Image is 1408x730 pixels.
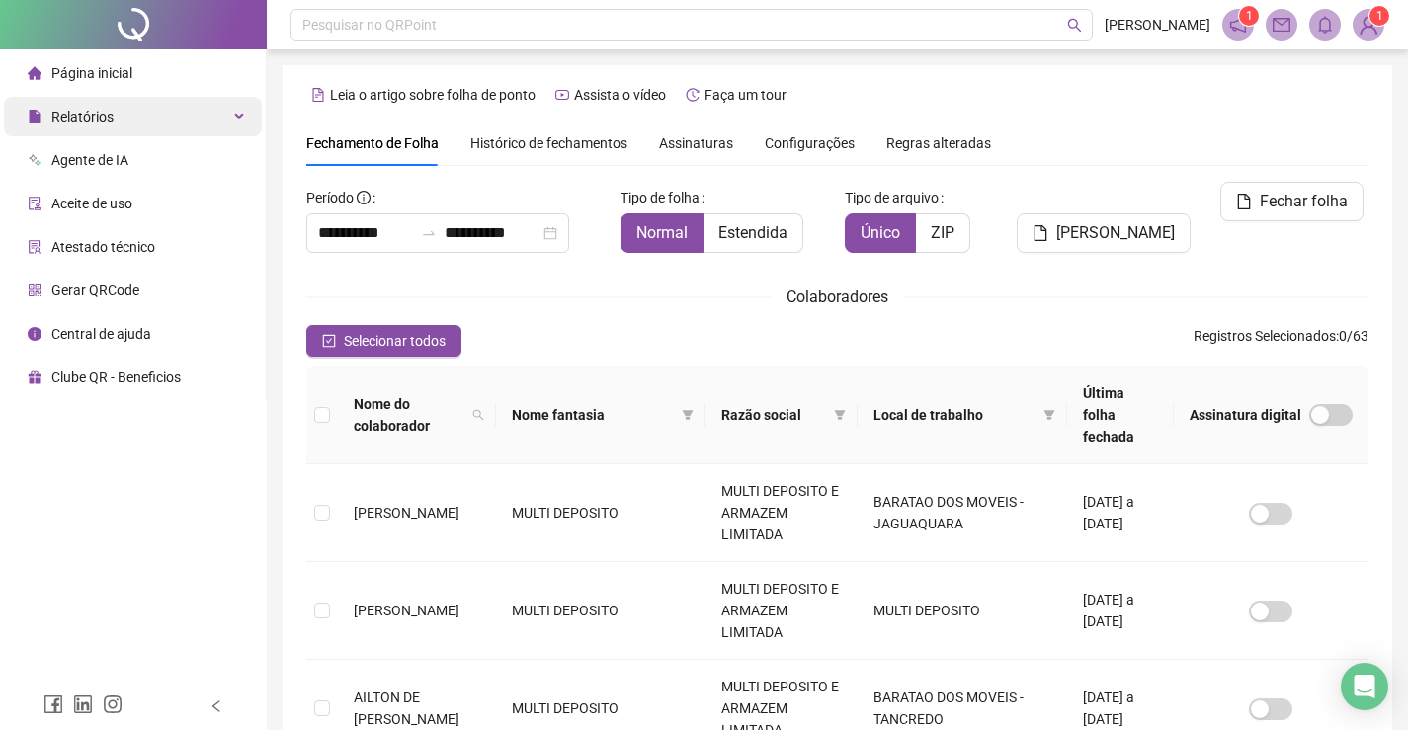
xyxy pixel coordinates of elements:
[1236,194,1252,209] span: file
[705,562,858,660] td: MULTI DEPOSITO E ARMAZEM LIMITADA
[1043,409,1055,421] span: filter
[1033,225,1048,241] span: file
[28,327,41,341] span: info-circle
[51,283,139,298] span: Gerar QRCode
[28,197,41,210] span: audit
[51,326,151,342] span: Central de ajuda
[330,87,536,103] span: Leia o artigo sobre folha de ponto
[306,190,354,205] span: Período
[1341,663,1388,710] div: Open Intercom Messenger
[28,370,41,384] span: gift
[574,87,666,103] span: Assista o vídeo
[306,325,461,357] button: Selecionar todos
[1194,325,1368,357] span: : 0 / 63
[621,187,700,208] span: Tipo de folha
[858,464,1067,562] td: BARATAO DOS MOVEIS - JAGUAQUARA
[1017,213,1191,253] button: [PERSON_NAME]
[1105,14,1210,36] span: [PERSON_NAME]
[28,240,41,254] span: solution
[1239,6,1259,26] sup: 1
[830,400,850,430] span: filter
[496,562,705,660] td: MULTI DEPOSITO
[686,88,700,102] span: history
[354,689,459,727] span: AILTON DE [PERSON_NAME]
[845,187,939,208] span: Tipo de arquivo
[787,287,888,306] span: Colaboradores
[873,404,1035,426] span: Local de trabalho
[209,699,223,713] span: left
[73,694,93,714] span: linkedin
[51,369,181,385] span: Clube QR - Beneficios
[659,136,733,150] span: Assinaturas
[43,694,63,714] span: facebook
[931,223,954,242] span: ZIP
[858,562,1067,660] td: MULTI DEPOSITO
[51,239,155,255] span: Atestado técnico
[678,400,698,430] span: filter
[512,404,674,426] span: Nome fantasia
[1056,221,1175,245] span: [PERSON_NAME]
[861,223,900,242] span: Único
[51,196,132,211] span: Aceite de uso
[51,109,114,124] span: Relatórios
[1194,328,1336,344] span: Registros Selecionados
[1220,182,1364,221] button: Fechar folha
[322,334,336,348] span: check-square
[1354,10,1383,40] img: 94291
[468,389,488,441] span: search
[496,464,705,562] td: MULTI DEPOSITO
[51,65,132,81] span: Página inicial
[1273,16,1290,34] span: mail
[1067,464,1174,562] td: [DATE] a [DATE]
[306,135,439,151] span: Fechamento de Folha
[357,191,371,204] span: info-circle
[103,694,123,714] span: instagram
[718,223,787,242] span: Estendida
[470,135,627,151] span: Histórico de fechamentos
[1190,404,1301,426] span: Assinatura digital
[421,225,437,241] span: swap-right
[555,88,569,102] span: youtube
[472,409,484,421] span: search
[1067,562,1174,660] td: [DATE] a [DATE]
[721,404,826,426] span: Razão social
[682,409,694,421] span: filter
[1376,9,1383,23] span: 1
[705,464,858,562] td: MULTI DEPOSITO E ARMAZEM LIMITADA
[354,505,459,521] span: [PERSON_NAME]
[1067,366,1174,464] th: Última folha fechada
[354,603,459,618] span: [PERSON_NAME]
[1316,16,1334,34] span: bell
[834,409,846,421] span: filter
[28,110,41,123] span: file
[704,87,787,103] span: Faça um tour
[886,136,991,150] span: Regras alteradas
[28,284,41,297] span: qrcode
[1260,190,1348,213] span: Fechar folha
[51,152,128,168] span: Agente de IA
[354,393,464,437] span: Nome do colaborador
[311,88,325,102] span: file-text
[1039,400,1059,430] span: filter
[765,136,855,150] span: Configurações
[28,66,41,80] span: home
[1369,6,1389,26] sup: Atualize o seu contato no menu Meus Dados
[1229,16,1247,34] span: notification
[344,330,446,352] span: Selecionar todos
[1246,9,1253,23] span: 1
[1067,18,1082,33] span: search
[421,225,437,241] span: to
[636,223,688,242] span: Normal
